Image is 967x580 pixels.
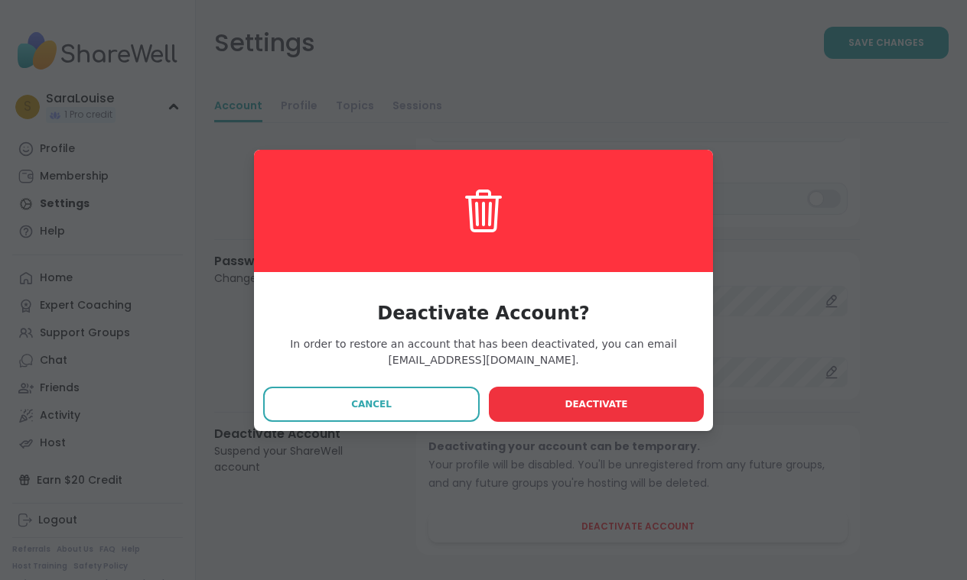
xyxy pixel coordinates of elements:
[489,387,704,422] button: Deactivate
[351,397,392,411] span: Cancel
[565,397,627,411] span: Deactivate
[263,300,704,327] h3: Deactivate Account?
[263,387,480,422] button: Cancel
[263,336,704,368] span: In order to restore an account that has been deactivated, you can email [EMAIL_ADDRESS][DOMAIN_NA...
